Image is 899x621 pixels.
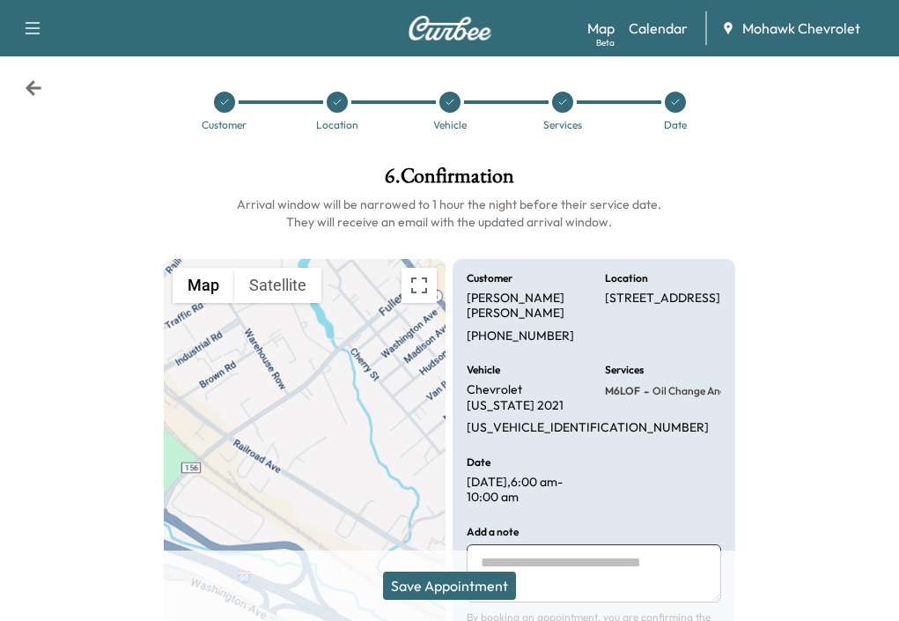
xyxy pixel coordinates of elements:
[202,120,247,130] div: Customer
[467,291,583,322] p: [PERSON_NAME] [PERSON_NAME]
[467,527,519,537] h6: Add a note
[316,120,358,130] div: Location
[605,273,648,284] h6: Location
[629,18,688,39] a: Calendar
[433,120,467,130] div: Vehicle
[467,329,574,344] p: [PHONE_NUMBER]
[234,268,321,303] button: Show satellite imagery
[164,196,735,231] h6: Arrival window will be narrowed to 1 hour the night before their service date. They will receive ...
[164,166,735,196] h1: 6 . Confirmation
[605,365,644,375] h6: Services
[543,120,582,130] div: Services
[25,79,42,97] div: Back
[605,291,720,307] p: [STREET_ADDRESS]
[649,384,884,398] span: Oil Change and Oil Filter Replacement - 6 Quarts
[467,420,709,436] p: [US_VEHICLE_IDENTIFICATION_NUMBER]
[664,120,687,130] div: Date
[467,475,583,506] p: [DATE] , 6:00 am - 10:00 am
[742,18,860,39] span: Mohawk Chevrolet
[408,16,492,41] img: Curbee Logo
[467,457,490,468] h6: Date
[640,382,649,400] span: -
[173,268,234,303] button: Show street map
[587,18,615,39] a: MapBeta
[467,273,512,284] h6: Customer
[596,36,615,49] div: Beta
[605,384,640,398] span: M6LOF
[467,382,583,413] p: Chevrolet [US_STATE] 2021
[467,365,500,375] h6: Vehicle
[402,268,437,303] button: Toggle fullscreen view
[383,572,516,600] button: Save Appointment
